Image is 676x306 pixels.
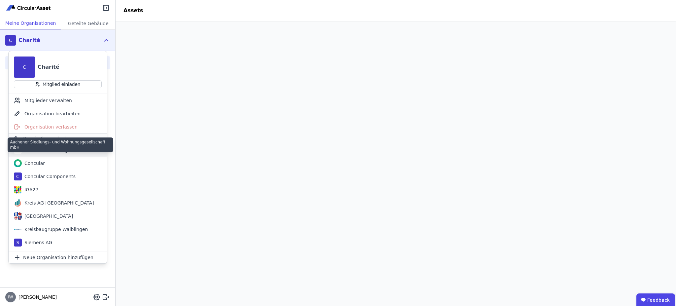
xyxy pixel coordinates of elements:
span: [PERSON_NAME] [16,294,57,300]
button: Mitglied einladen [14,80,102,88]
img: Kreisbaugruppe Waiblingen [14,225,22,233]
iframe: retool [116,21,676,306]
div: Mitglieder verwalten [9,94,107,107]
div: Organisation verlassen [9,120,107,134]
img: Kreis AG Germany [14,199,22,207]
img: Concular [14,159,22,167]
div: S [14,239,22,247]
img: Kreis Bergstraße [14,212,22,220]
div: Organisation bearbeiten [9,107,107,120]
div: Charité [38,63,59,71]
div: Kreis AG [GEOGRAPHIC_DATA] [22,200,94,206]
div: C [14,57,35,78]
div: C [14,172,22,180]
span: Neue Organisation hinzufügen [23,254,93,261]
div: Organisation wechseln [9,134,107,143]
div: [GEOGRAPHIC_DATA] [22,213,73,219]
div: Kreisbaugruppe Waiblingen [22,226,88,233]
span: IW [8,295,13,299]
img: Concular [5,4,52,12]
div: Concular [22,160,45,167]
div: Assets [116,7,151,15]
div: Geteilte Gebäude [61,17,115,29]
div: Siemens AG [22,239,52,246]
div: C [5,35,16,46]
div: Charité [18,36,40,44]
img: IGA27 [14,186,22,194]
div: IGA27 [22,186,38,193]
div: Concular Components [22,173,76,180]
